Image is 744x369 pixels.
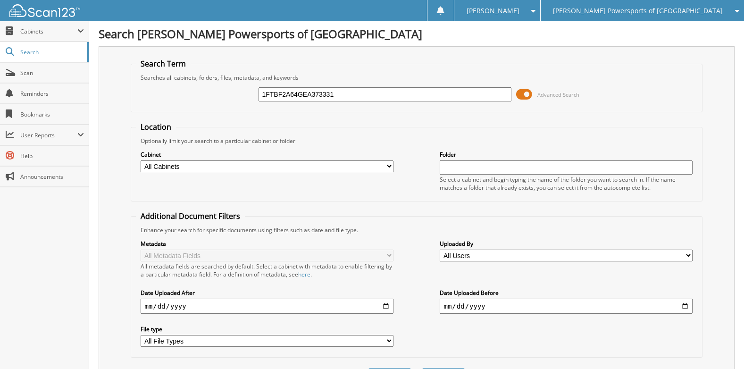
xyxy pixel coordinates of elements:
[141,299,393,314] input: start
[440,176,692,192] div: Select a cabinet and begin typing the name of the folder you want to search in. If the name match...
[298,270,310,278] a: here
[20,152,84,160] span: Help
[20,69,84,77] span: Scan
[136,226,697,234] div: Enhance your search for specific documents using filters such as date and file type.
[537,91,579,98] span: Advanced Search
[99,26,735,42] h1: Search [PERSON_NAME] Powersports of [GEOGRAPHIC_DATA]
[467,8,519,14] span: [PERSON_NAME]
[20,27,77,35] span: Cabinets
[20,48,83,56] span: Search
[440,151,692,159] label: Folder
[440,299,692,314] input: end
[141,151,393,159] label: Cabinet
[440,240,692,248] label: Uploaded By
[553,8,723,14] span: [PERSON_NAME] Powersports of [GEOGRAPHIC_DATA]
[20,131,77,139] span: User Reports
[136,211,245,221] legend: Additional Document Filters
[20,173,84,181] span: Announcements
[136,59,191,69] legend: Search Term
[440,289,692,297] label: Date Uploaded Before
[136,122,176,132] legend: Location
[141,262,393,278] div: All metadata fields are searched by default. Select a cabinet with metadata to enable filtering b...
[141,289,393,297] label: Date Uploaded After
[136,74,697,82] div: Searches all cabinets, folders, files, metadata, and keywords
[9,4,80,17] img: scan123-logo-white.svg
[136,137,697,145] div: Optionally limit your search to a particular cabinet or folder
[697,324,744,369] iframe: Chat Widget
[141,240,393,248] label: Metadata
[141,325,393,333] label: File type
[20,110,84,118] span: Bookmarks
[20,90,84,98] span: Reminders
